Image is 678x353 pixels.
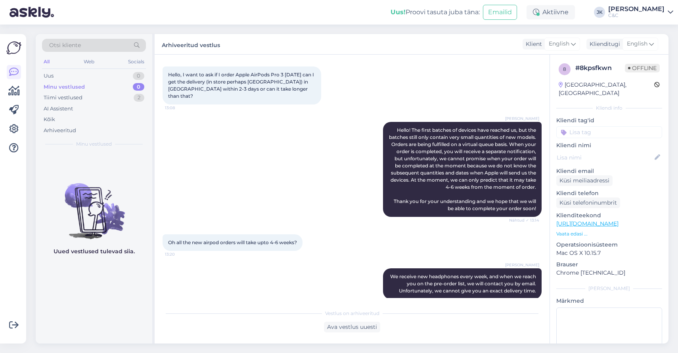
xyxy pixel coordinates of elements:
[325,310,379,317] span: Vestlus on arhiveeritud
[390,273,537,294] span: We receive new headphones every week, and when we reach you on the pre-order list, we will contac...
[556,241,662,249] p: Operatsioonisüsteem
[625,64,660,72] span: Offline
[134,94,144,102] div: 2
[76,140,112,148] span: Minu vestlused
[168,239,297,245] span: Oh all the new airpod orders will take upto 4-6 weeks?
[556,197,620,208] div: Küsi telefoninumbrit
[44,105,73,113] div: AI Assistent
[42,57,51,67] div: All
[608,6,673,19] a: [PERSON_NAME]C&C
[563,66,566,72] span: 8
[556,104,662,112] div: Kliendi info
[389,127,537,211] span: Hello! The first batches of devices have reached us, but the batches still only contain very smal...
[82,57,96,67] div: Web
[133,72,144,80] div: 0
[556,249,662,257] p: Mac OS X 10.15.7
[505,262,539,268] span: [PERSON_NAME]
[556,116,662,125] p: Kliendi tag'id
[165,251,195,257] span: 13:20
[557,153,653,162] input: Lisa nimi
[126,57,146,67] div: Socials
[594,7,605,18] div: JK
[391,8,480,17] div: Proovi tasuta juba täna:
[49,41,81,49] span: Otsi kliente
[523,40,542,48] div: Klient
[44,116,55,123] div: Kõik
[162,39,220,49] label: Arhiveeritud vestlus
[36,169,152,240] img: No chats
[505,116,539,121] span: [PERSON_NAME]
[556,211,662,220] p: Klienditeekond
[391,8,406,16] b: Uus!
[509,217,539,223] span: Nähtud ✓ 13:14
[324,322,380,332] div: Ava vestlus uuesti
[556,260,662,269] p: Brauser
[44,127,76,135] div: Arhiveeritud
[556,175,613,186] div: Küsi meiliaadressi
[608,12,665,19] div: C&C
[556,126,662,138] input: Lisa tag
[556,269,662,277] p: Chrome [TECHNICAL_ID]
[556,297,662,305] p: Märkmed
[627,40,647,48] span: English
[608,6,665,12] div: [PERSON_NAME]
[168,72,315,99] span: Hello, I want to ask if I order Apple AirPods Pro 3 [DATE] can I get the delivery (in store perha...
[527,5,575,19] div: Aktiivne
[556,220,619,227] a: [URL][DOMAIN_NAME]
[556,141,662,150] p: Kliendi nimi
[556,167,662,175] p: Kliendi email
[586,40,620,48] div: Klienditugi
[54,247,135,256] p: Uued vestlused tulevad siia.
[556,230,662,237] p: Vaata edasi ...
[44,72,54,80] div: Uus
[575,63,625,73] div: # 8kpsfkwn
[6,40,21,55] img: Askly Logo
[549,40,569,48] span: English
[556,189,662,197] p: Kliendi telefon
[165,105,195,111] span: 13:08
[133,83,144,91] div: 0
[556,285,662,292] div: [PERSON_NAME]
[559,81,654,97] div: [GEOGRAPHIC_DATA], [GEOGRAPHIC_DATA]
[44,83,85,91] div: Minu vestlused
[44,94,82,102] div: Tiimi vestlused
[483,5,517,20] button: Emailid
